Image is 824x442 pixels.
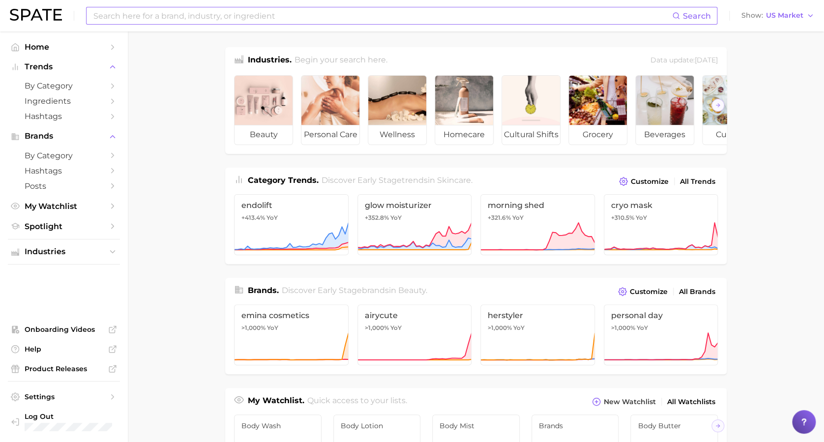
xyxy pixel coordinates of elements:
[680,177,715,186] span: All Trends
[611,324,635,331] span: >1,000%
[440,422,512,430] span: Body Mist
[234,194,349,255] a: endolift+413.4% YoY
[8,409,120,434] a: Log out. Currently logged in with e-mail alicia.ung@kearney.com.
[368,125,426,145] span: wellness
[604,304,718,365] a: personal day>1,000% YoY
[8,342,120,356] a: Help
[390,324,402,332] span: YoY
[702,75,761,145] a: culinary
[631,177,669,186] span: Customize
[512,214,524,222] span: YoY
[248,286,279,295] span: Brands .
[25,166,103,176] span: Hashtags
[365,324,389,331] span: >1,000%
[711,99,724,112] button: Scroll Right
[604,398,656,406] span: New Watchlist
[301,75,360,145] a: personal care
[8,129,120,144] button: Brands
[437,176,471,185] span: skincare
[8,78,120,93] a: by Category
[677,285,718,298] a: All Brands
[667,398,715,406] span: All Watchlists
[25,392,103,401] span: Settings
[488,214,511,221] span: +321.6%
[8,109,120,124] a: Hashtags
[248,395,304,409] h1: My Watchlist.
[711,419,724,432] button: Scroll Right
[8,39,120,55] a: Home
[248,54,292,67] h1: Industries.
[8,219,120,234] a: Spotlight
[8,93,120,109] a: Ingredients
[25,247,103,256] span: Industries
[25,96,103,106] span: Ingredients
[241,214,265,221] span: +413.4%
[398,286,426,295] span: beauty
[488,201,588,210] span: morning shed
[266,214,278,222] span: YoY
[480,304,595,365] a: herstyler>1,000% YoY
[665,395,718,409] a: All Watchlists
[25,222,103,231] span: Spotlight
[611,311,711,320] span: personal day
[365,214,389,221] span: +352.8%
[301,125,359,145] span: personal care
[683,11,711,21] span: Search
[25,345,103,354] span: Help
[435,125,493,145] span: homecare
[8,59,120,74] button: Trends
[8,244,120,259] button: Industries
[501,75,560,145] a: cultural shifts
[92,7,672,24] input: Search here for a brand, industry, or ingredient
[650,54,718,67] div: Data update: [DATE]
[234,304,349,365] a: emina cosmetics>1,000% YoY
[8,163,120,178] a: Hashtags
[741,13,763,18] span: Show
[241,422,314,430] span: Body wash
[241,201,341,210] span: endolift
[248,176,319,185] span: Category Trends .
[25,325,103,334] span: Onboarding Videos
[322,176,472,185] span: Discover Early Stage trends in .
[568,75,627,145] a: grocery
[235,125,293,145] span: beauty
[766,13,803,18] span: US Market
[25,151,103,160] span: by Category
[234,75,293,145] a: beauty
[677,175,718,188] a: All Trends
[25,62,103,71] span: Trends
[8,322,120,337] a: Onboarding Videos
[365,201,465,210] span: glow moisturizer
[480,194,595,255] a: morning shed+321.6% YoY
[357,304,472,365] a: airycute>1,000% YoY
[636,214,647,222] span: YoY
[637,324,648,332] span: YoY
[569,125,627,145] span: grocery
[611,201,711,210] span: cryo mask
[8,199,120,214] a: My Watchlist
[25,181,103,191] span: Posts
[307,395,407,409] h2: Quick access to your lists.
[368,75,427,145] a: wellness
[25,42,103,52] span: Home
[25,364,103,373] span: Product Releases
[703,125,761,145] span: culinary
[25,412,112,421] span: Log Out
[241,324,265,331] span: >1,000%
[8,361,120,376] a: Product Releases
[25,202,103,211] span: My Watchlist
[341,422,413,430] span: Body Lotion
[611,214,634,221] span: +310.5%
[616,285,670,298] button: Customize
[241,311,341,320] span: emina cosmetics
[365,311,465,320] span: airycute
[502,125,560,145] span: cultural shifts
[435,75,494,145] a: homecare
[630,288,668,296] span: Customize
[25,132,103,141] span: Brands
[739,9,817,22] button: ShowUS Market
[294,54,387,67] h2: Begin your search here.
[357,194,472,255] a: glow moisturizer+352.8% YoY
[513,324,525,332] span: YoY
[636,125,694,145] span: beverages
